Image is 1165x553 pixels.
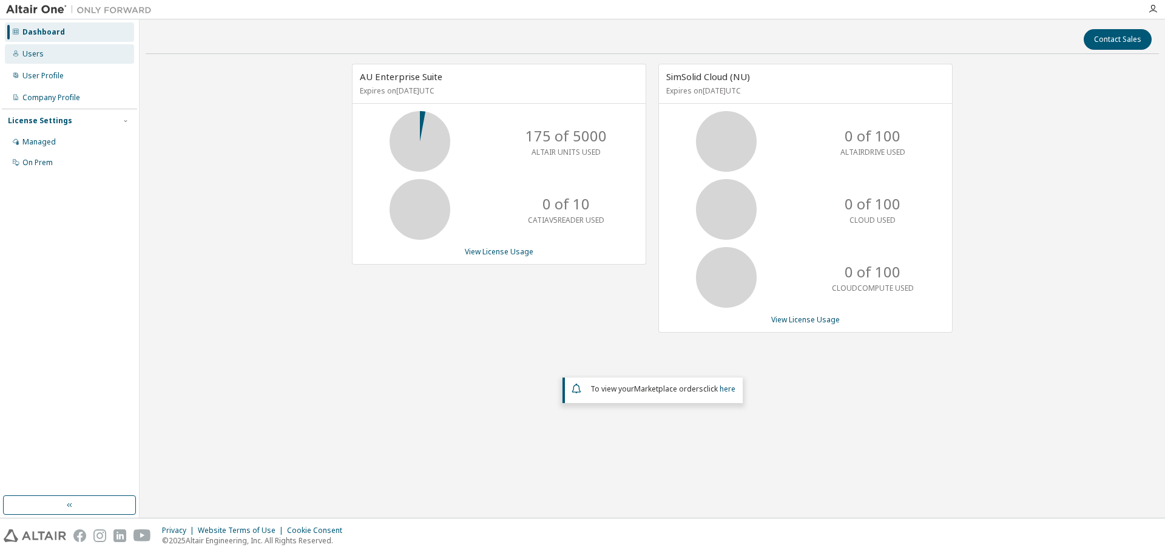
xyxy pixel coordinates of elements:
[542,194,590,214] p: 0 of 10
[198,526,287,535] div: Website Terms of Use
[6,4,158,16] img: Altair One
[590,384,735,394] span: To view your click
[22,71,64,81] div: User Profile
[93,529,106,542] img: instagram.svg
[845,194,900,214] p: 0 of 100
[849,215,896,225] p: CLOUD USED
[845,262,900,282] p: 0 of 100
[832,283,914,293] p: CLOUDCOMPUTE USED
[22,49,44,59] div: Users
[22,137,56,147] div: Managed
[771,314,840,325] a: View License Usage
[666,70,750,83] span: SimSolid Cloud (NU)
[840,147,905,157] p: ALTAIRDRIVE USED
[360,86,635,96] p: Expires on [DATE] UTC
[22,93,80,103] div: Company Profile
[22,27,65,37] div: Dashboard
[133,529,151,542] img: youtube.svg
[525,126,607,146] p: 175 of 5000
[666,86,942,96] p: Expires on [DATE] UTC
[532,147,601,157] p: ALTAIR UNITS USED
[1084,29,1152,50] button: Contact Sales
[360,70,442,83] span: AU Enterprise Suite
[22,158,53,168] div: On Prem
[720,384,735,394] a: here
[287,526,349,535] div: Cookie Consent
[162,535,349,546] p: © 2025 Altair Engineering, Inc. All Rights Reserved.
[4,529,66,542] img: altair_logo.svg
[113,529,126,542] img: linkedin.svg
[162,526,198,535] div: Privacy
[73,529,86,542] img: facebook.svg
[8,116,72,126] div: License Settings
[845,126,900,146] p: 0 of 100
[634,384,703,394] em: Marketplace orders
[528,215,604,225] p: CATIAV5READER USED
[465,246,533,257] a: View License Usage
